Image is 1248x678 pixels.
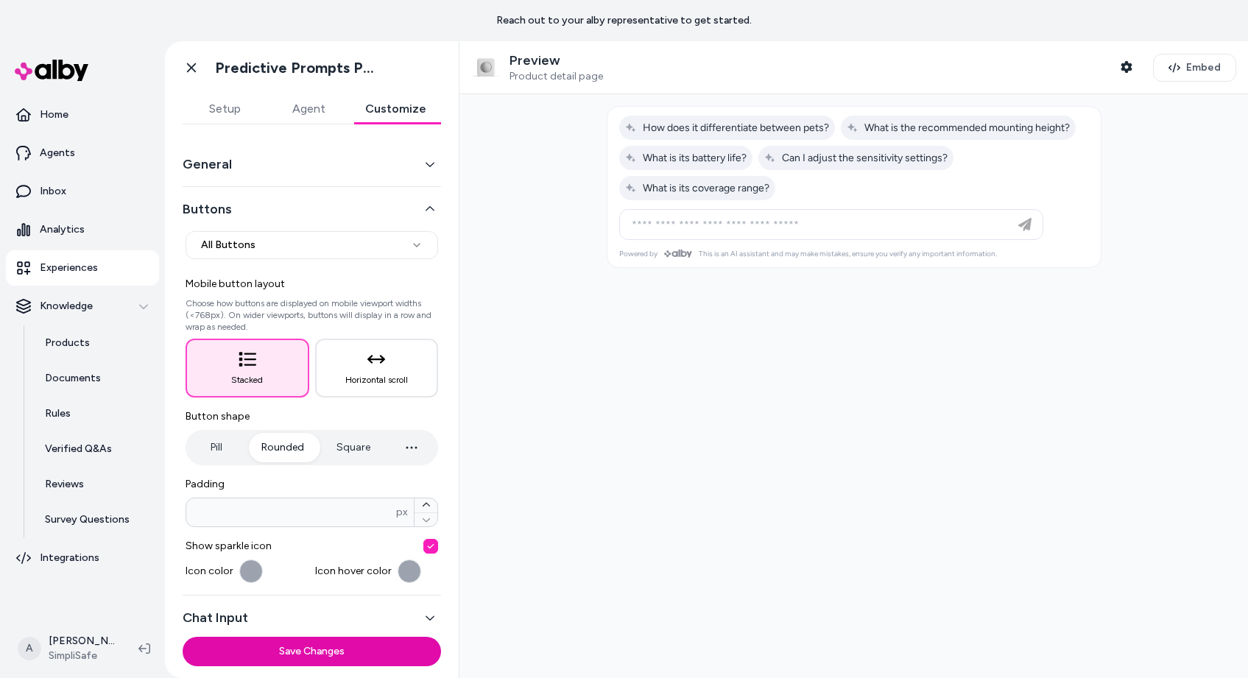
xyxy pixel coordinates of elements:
[231,374,263,386] span: Stacked
[496,13,752,28] p: Reach out to your alby representative to get started.
[40,107,68,122] p: Home
[183,637,441,666] button: Save Changes
[30,396,159,431] a: Rules
[6,174,159,209] a: Inbox
[186,477,438,492] label: Padding
[183,199,441,219] button: Buttons
[350,94,441,124] button: Customize
[322,433,385,462] button: Square
[9,625,127,672] button: A[PERSON_NAME]SimpliSafe
[18,637,41,660] span: A
[49,634,115,649] p: [PERSON_NAME]
[183,94,267,124] button: Setup
[30,361,159,396] a: Documents
[183,154,441,174] button: General
[6,97,159,133] a: Home
[183,231,441,583] div: Buttons
[40,184,66,199] p: Inbox
[471,53,501,82] img: Motion Sensor Gen 2
[186,409,438,424] span: Button shape
[45,442,112,456] p: Verified Q&As
[315,339,439,398] button: Horizontal scroll
[396,505,408,520] span: px
[510,52,603,69] p: Preview
[49,649,115,663] span: SimpliSafe
[215,59,381,77] h1: Predictive Prompts PDP
[315,564,392,579] span: Icon hover color
[1153,54,1236,82] button: Embed
[30,467,159,502] a: Reviews
[6,250,159,286] a: Experiences
[30,325,159,361] a: Products
[40,146,75,160] p: Agents
[6,289,159,324] button: Knowledge
[345,374,408,386] span: Horizontal scroll
[186,297,438,333] p: Choose how buttons are displayed on mobile viewport widths (<768px). On wider viewports, buttons ...
[6,212,159,247] a: Analytics
[15,60,88,81] img: alby Logo
[40,299,93,314] p: Knowledge
[510,70,603,83] span: Product detail page
[40,551,99,565] p: Integrations
[1186,60,1221,75] span: Embed
[186,277,438,292] span: Mobile button layout
[267,94,350,124] button: Agent
[183,607,441,628] button: Chat Input
[186,564,233,579] span: Icon color
[40,222,85,237] p: Analytics
[45,371,101,386] p: Documents
[247,433,319,462] button: Rounded
[30,502,159,537] a: Survey Questions
[45,512,130,527] p: Survey Questions
[6,540,159,576] a: Integrations
[45,336,90,350] p: Products
[188,433,244,462] button: Pill
[45,406,71,421] p: Rules
[30,431,159,467] a: Verified Q&As
[186,539,438,554] span: Show sparkle icon
[40,261,98,275] p: Experiences
[6,135,159,171] a: Agents
[186,231,438,259] button: All Buttons
[45,477,84,492] p: Reviews
[186,339,309,398] button: Stacked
